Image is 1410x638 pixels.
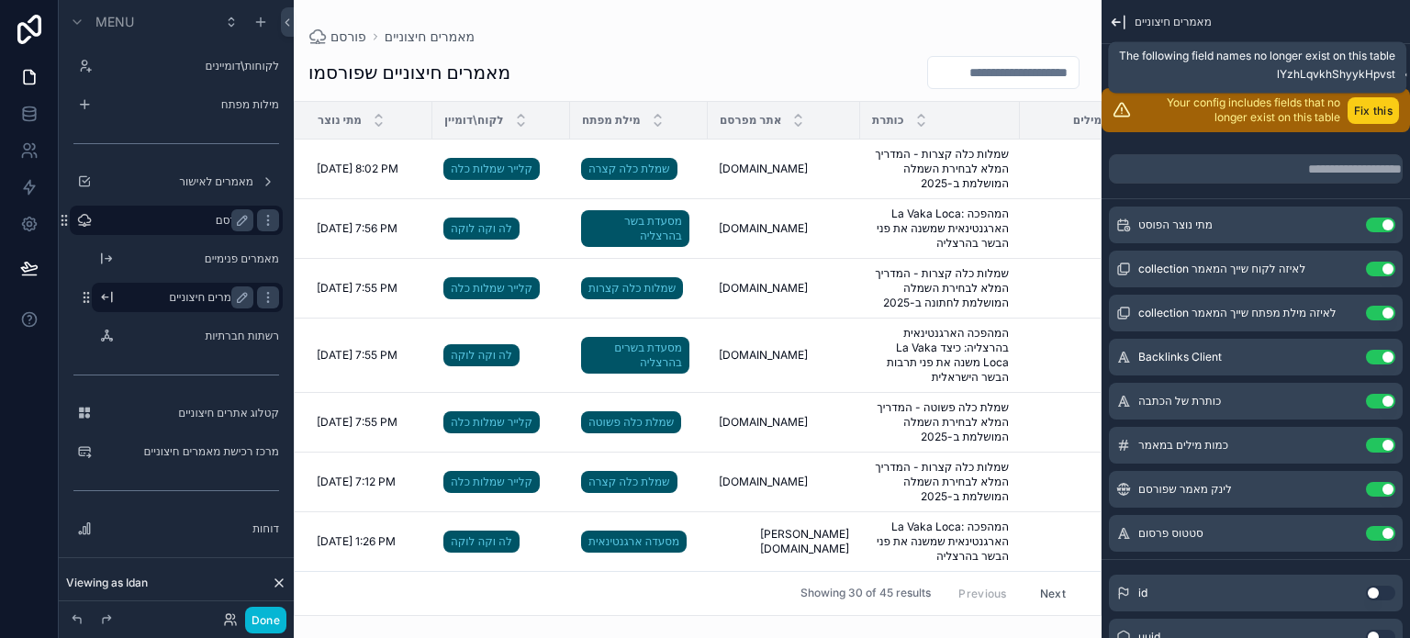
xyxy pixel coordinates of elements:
[582,113,641,128] span: מילת מפתח
[95,13,134,31] span: Menu
[245,607,286,633] button: Done
[99,174,253,189] label: מאמרים לאישור
[318,113,362,128] span: מתי נוצר
[444,113,504,128] span: לקוח\דומיין
[1134,67,1395,82] li: lYzhLqvkhShyykHpvst
[800,587,931,601] span: Showing 30 of 45 results
[1138,95,1340,125] p: Your config includes fields that no longer exist on this table
[1138,438,1228,453] span: כמות מילים במאמר
[1073,113,1130,128] span: כמות מילים
[1027,579,1079,608] button: Next
[1138,306,1337,320] span: לאיזה מילת מפתח שייך המאמר collection
[1138,350,1222,364] span: Backlinks Client
[66,576,148,590] span: Viewing as Idan
[1135,15,1212,29] span: מאמרים חיצוניים
[1138,262,1305,276] span: לאיזה לקוח שייך המאמר collection
[1348,97,1399,124] button: Fix this
[720,113,781,128] span: אתר מפרסם
[121,329,279,343] label: רשתות חברתיות
[1138,482,1232,497] span: לינק מאמר שפורסם
[1138,218,1213,232] span: מתי נוצר הפוסט
[99,97,279,112] label: מילות מפתח
[1138,526,1203,541] span: סטטוס פרסום
[1138,586,1147,600] span: id
[99,406,279,420] label: קטלוג אתרים חיצוניים
[99,521,279,536] label: דוחות
[872,113,904,128] span: כותרת
[99,213,246,228] label: פורסם
[121,290,246,305] label: מאמרים חיצוניים
[121,252,279,266] label: מאמרים פנימיים
[1119,49,1395,63] span: The following field names no longer exist on this table
[99,444,279,459] label: מרכז רכישת מאמרים חיצוניים
[1138,394,1221,409] span: כותרת של הכתבה
[99,59,279,73] label: לקוחות\דומיינים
